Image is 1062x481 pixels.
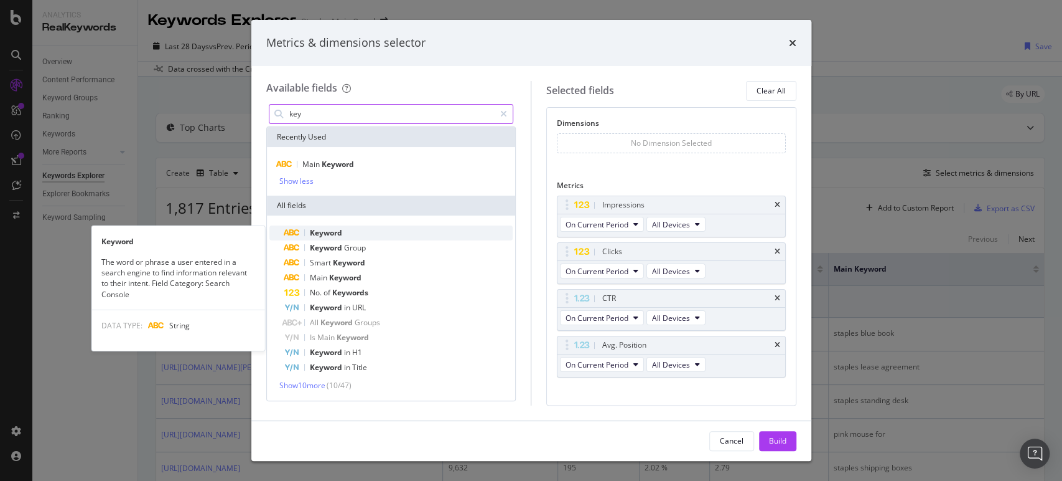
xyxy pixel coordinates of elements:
[310,227,342,238] span: Keyword
[320,317,355,328] span: Keyword
[1020,439,1050,469] div: Open Intercom Messenger
[602,339,646,351] div: Avg. Position
[602,292,616,305] div: CTR
[557,118,786,133] div: Dimensions
[327,380,352,391] span: ( 10 / 47 )
[352,362,367,373] span: Title
[646,310,706,325] button: All Devices
[652,219,690,230] span: All Devices
[566,313,628,323] span: On Current Period
[546,83,614,98] div: Selected fields
[646,217,706,232] button: All Devices
[352,347,362,358] span: H1
[333,257,365,268] span: Keyword
[646,357,706,372] button: All Devices
[631,138,712,148] div: No Dimension Selected
[310,347,344,358] span: Keyword
[266,81,337,95] div: Available fields
[560,357,644,372] button: On Current Period
[566,360,628,370] span: On Current Period
[557,289,786,331] div: CTRtimesOn Current PeriodAll Devices
[720,436,743,446] div: Cancel
[310,287,324,298] span: No.
[324,287,332,298] span: of
[266,35,426,51] div: Metrics & dimensions selector
[566,219,628,230] span: On Current Period
[602,199,645,211] div: Impressions
[557,242,786,284] div: ClickstimesOn Current PeriodAll Devices
[279,177,314,186] div: Show less
[769,436,786,446] div: Build
[560,217,644,232] button: On Current Period
[757,85,786,96] div: Clear All
[344,242,366,253] span: Group
[709,431,754,451] button: Cancel
[329,272,361,283] span: Keyword
[267,196,516,216] div: All fields
[602,245,622,258] div: Clicks
[91,257,264,300] div: The word or phrase a user entered in a search engine to find information relevant to their intent...
[566,266,628,277] span: On Current Period
[317,332,337,343] span: Main
[652,313,690,323] span: All Devices
[310,242,344,253] span: Keyword
[310,257,333,268] span: Smart
[352,302,366,313] span: URL
[775,201,780,209] div: times
[759,431,796,451] button: Build
[560,310,644,325] button: On Current Period
[775,295,780,302] div: times
[310,362,344,373] span: Keyword
[557,336,786,378] div: Avg. PositiontimesOn Current PeriodAll Devices
[355,317,380,328] span: Groups
[557,196,786,237] div: ImpressionstimesOn Current PeriodAll Devices
[251,20,811,461] div: modal
[310,332,317,343] span: Is
[344,302,352,313] span: in
[646,264,706,279] button: All Devices
[267,127,516,147] div: Recently Used
[322,159,354,169] span: Keyword
[344,347,352,358] span: in
[652,360,690,370] span: All Devices
[302,159,322,169] span: Main
[652,266,690,277] span: All Devices
[332,287,368,298] span: Keywords
[288,105,495,123] input: Search by field name
[789,35,796,51] div: times
[279,380,325,391] span: Show 10 more
[560,264,644,279] button: On Current Period
[91,236,264,247] div: Keyword
[775,341,780,349] div: times
[746,81,796,101] button: Clear All
[775,248,780,255] div: times
[310,302,344,313] span: Keyword
[310,317,320,328] span: All
[337,332,369,343] span: Keyword
[310,272,329,283] span: Main
[344,362,352,373] span: in
[557,180,786,196] div: Metrics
